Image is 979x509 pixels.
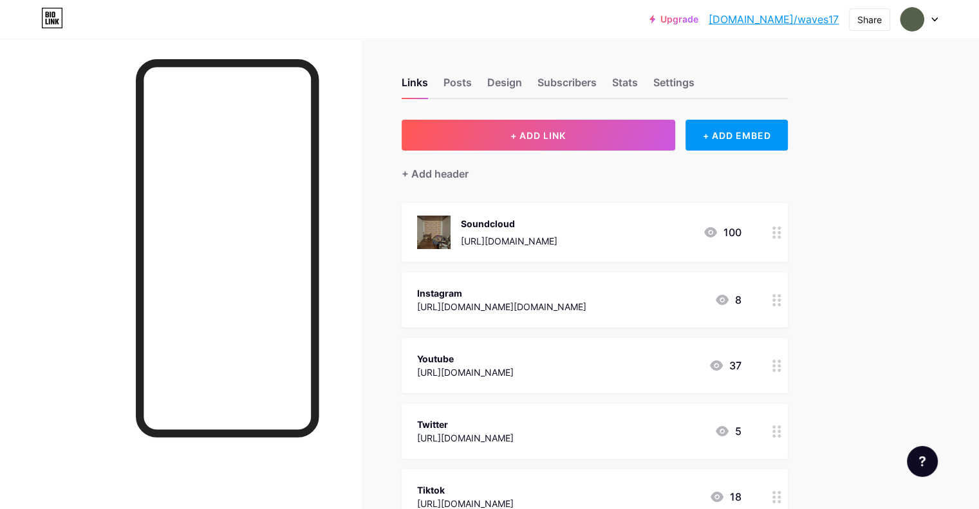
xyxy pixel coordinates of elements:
div: 18 [709,489,741,504]
div: 8 [714,292,741,308]
span: + ADD LINK [510,130,566,141]
a: Upgrade [649,14,698,24]
div: [URL][DOMAIN_NAME] [417,366,514,379]
div: [URL][DOMAIN_NAME] [417,431,514,445]
div: Stats [612,75,638,98]
div: 5 [714,423,741,439]
div: 37 [709,358,741,373]
div: Share [857,13,882,26]
div: + Add header [402,166,469,181]
img: waves17 [900,7,924,32]
button: + ADD LINK [402,120,675,151]
div: [URL][DOMAIN_NAME][DOMAIN_NAME] [417,300,586,313]
div: Links [402,75,428,98]
div: 100 [703,225,741,240]
div: Twitter [417,418,514,431]
div: Soundcloud [461,217,557,230]
div: Tiktok [417,483,514,497]
div: Settings [653,75,695,98]
div: Instagram [417,286,586,300]
div: Posts [443,75,472,98]
div: Design [487,75,522,98]
div: Youtube [417,352,514,366]
div: [URL][DOMAIN_NAME] [461,234,557,248]
div: + ADD EMBED [685,120,788,151]
a: [DOMAIN_NAME]/waves17 [709,12,839,27]
div: Subscribers [537,75,597,98]
img: Soundcloud [417,216,451,249]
